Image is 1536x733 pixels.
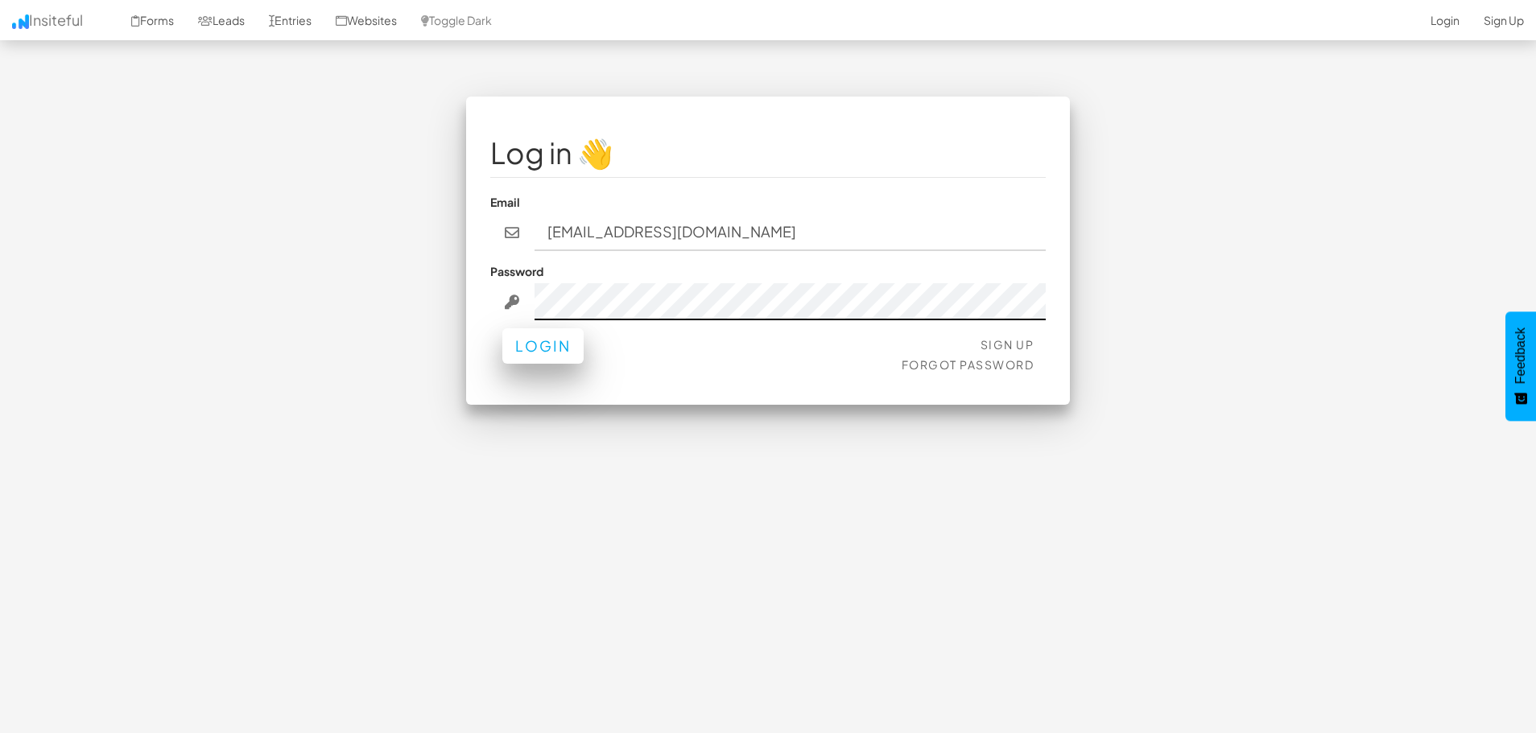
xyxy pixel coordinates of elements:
[1513,327,1528,384] span: Feedback
[981,337,1034,352] a: Sign Up
[12,14,29,29] img: icon.png
[902,357,1034,372] a: Forgot Password
[535,214,1047,251] input: john@doe.com
[1505,311,1536,421] button: Feedback - Show survey
[490,137,1046,169] h1: Log in 👋
[502,328,584,364] button: Login
[490,194,520,210] label: Email
[490,263,543,279] label: Password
